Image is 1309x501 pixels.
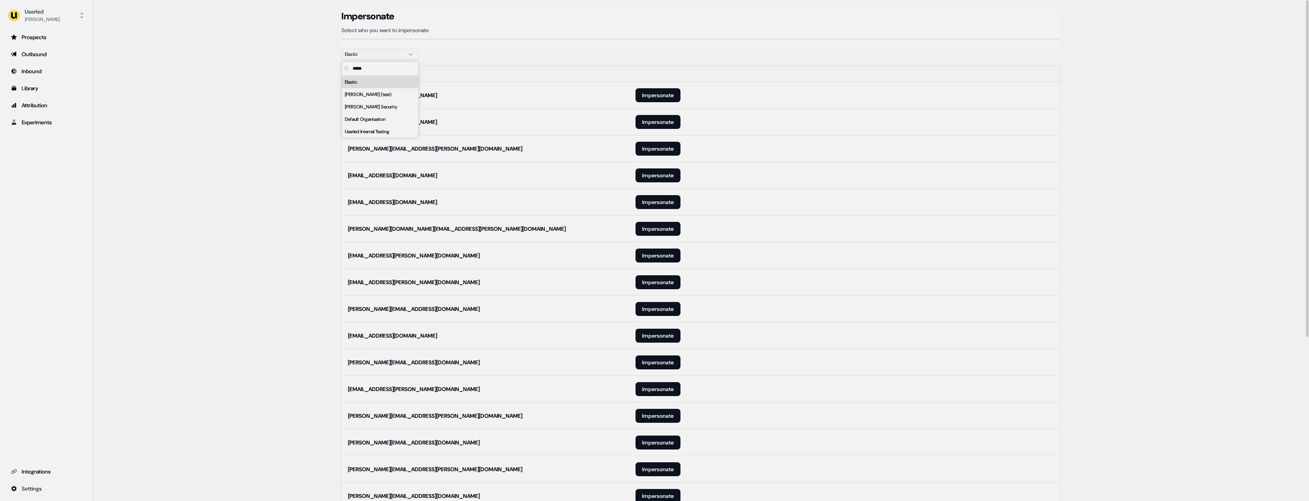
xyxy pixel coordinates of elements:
[348,225,566,233] div: [PERSON_NAME][DOMAIN_NAME][EMAIL_ADDRESS][PERSON_NAME][DOMAIN_NAME]
[6,116,86,129] a: Go to experiments
[11,485,82,492] div: Settings
[636,436,680,450] button: Impersonate
[348,172,437,179] div: [EMAIL_ADDRESS][DOMAIN_NAME]
[342,66,629,82] th: Email
[6,6,86,25] button: Userled[PERSON_NAME]
[6,99,86,112] a: Go to attribution
[11,33,82,41] div: Prospects
[636,88,680,102] button: Impersonate
[636,409,680,423] button: Impersonate
[348,305,480,313] div: [PERSON_NAME][EMAIL_ADDRESS][DOMAIN_NAME]
[342,125,419,138] div: Userled Internal Testing
[636,249,680,263] button: Impersonate
[348,412,522,420] div: [PERSON_NAME][EMAIL_ADDRESS][PERSON_NAME][DOMAIN_NAME]
[636,115,680,129] button: Impersonate
[636,195,680,209] button: Impersonate
[25,8,60,15] div: Userled
[636,382,680,396] button: Impersonate
[6,82,86,94] a: Go to templates
[636,355,680,369] button: Impersonate
[345,50,403,58] div: Elastic
[348,198,437,206] div: [EMAIL_ADDRESS][DOMAIN_NAME]
[348,145,522,153] div: [PERSON_NAME][EMAIL_ADDRESS][PERSON_NAME][DOMAIN_NAME]
[6,65,86,77] a: Go to Inbound
[348,278,480,286] div: [EMAIL_ADDRESS][PERSON_NAME][DOMAIN_NAME]
[11,101,82,109] div: Attribution
[342,101,419,113] div: [PERSON_NAME] Security
[6,482,86,495] a: Go to integrations
[636,142,680,156] button: Impersonate
[636,275,680,289] button: Impersonate
[636,222,680,236] button: Impersonate
[342,76,419,88] div: Elastic
[11,118,82,126] div: Experiments
[341,49,419,60] button: Elastic
[6,31,86,43] a: Go to prospects
[11,50,82,58] div: Outbound
[348,252,480,259] div: [EMAIL_ADDRESS][PERSON_NAME][DOMAIN_NAME]
[348,439,480,446] div: [PERSON_NAME][EMAIL_ADDRESS][DOMAIN_NAME]
[342,88,419,101] div: [PERSON_NAME] (test)
[342,76,419,138] div: Suggestions
[636,168,680,182] button: Impersonate
[348,332,437,340] div: [EMAIL_ADDRESS][DOMAIN_NAME]
[636,302,680,316] button: Impersonate
[636,462,680,476] button: Impersonate
[342,113,419,125] div: Default Organisation
[341,10,394,22] h3: Impersonate
[11,84,82,92] div: Library
[25,15,60,23] div: [PERSON_NAME]
[6,465,86,478] a: Go to integrations
[11,468,82,475] div: Integrations
[11,67,82,75] div: Inbound
[348,385,480,393] div: [EMAIL_ADDRESS][PERSON_NAME][DOMAIN_NAME]
[341,26,1061,34] p: Select who you want to impersonate
[348,359,480,366] div: [PERSON_NAME][EMAIL_ADDRESS][DOMAIN_NAME]
[348,465,522,473] div: [PERSON_NAME][EMAIL_ADDRESS][PERSON_NAME][DOMAIN_NAME]
[6,48,86,60] a: Go to outbound experience
[636,329,680,343] button: Impersonate
[348,492,480,500] div: [PERSON_NAME][EMAIL_ADDRESS][DOMAIN_NAME]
